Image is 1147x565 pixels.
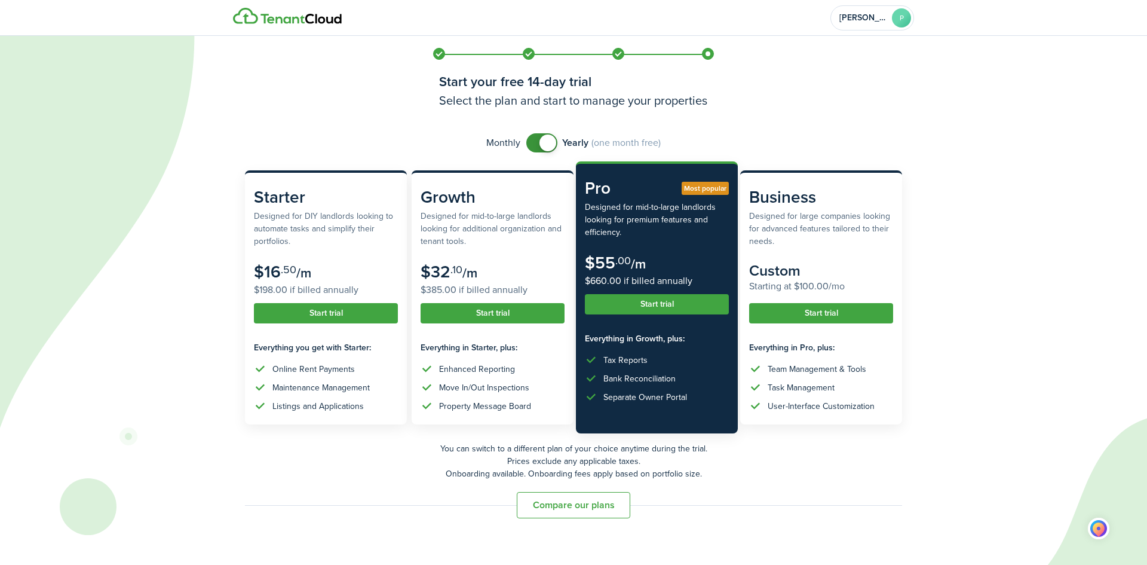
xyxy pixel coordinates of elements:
button: Start trial [254,303,398,323]
subscription-pricing-card-price-amount: $16 [254,259,281,284]
subscription-pricing-card-price-period: /m [631,254,646,274]
div: User-Interface Customization [768,400,875,413]
subscription-pricing-card-price-annual: Starting at $100.00/mo [749,279,893,294]
button: Compare our plans [517,492,630,518]
subscription-pricing-card-description: Designed for mid-to-large landlords looking for additional organization and tenant tools. [421,210,565,248]
subscription-pricing-card-price-annual: $198.00 if billed annually [254,283,398,297]
span: Monthly [486,136,520,150]
div: Tax Reports [603,354,648,367]
subscription-pricing-card-price-amount: Custom [749,259,801,282]
subscription-pricing-card-title: Pro [585,176,729,201]
p: You can switch to a different plan of your choice anytime during the trial. Prices exclude any ap... [245,442,902,480]
subscription-pricing-card-title: Business [749,185,893,210]
button: Start trial [421,303,565,323]
subscription-pricing-card-price-period: /m [296,263,311,283]
subscription-pricing-card-price-cents: .10 [450,262,462,277]
div: Maintenance Management [272,381,370,394]
subscription-pricing-card-features-title: Everything in Starter, plus: [421,341,565,354]
subscription-pricing-card-features-title: Everything you get with Starter: [254,341,398,354]
subscription-pricing-card-price-cents: .50 [281,262,296,277]
div: Separate Owner Portal [603,391,687,404]
subscription-pricing-card-features-title: Everything in Pro, plus: [749,341,893,354]
span: Peter [839,14,887,22]
subscription-pricing-card-title: Growth [421,185,565,210]
subscription-pricing-card-features-title: Everything in Growth, plus: [585,332,729,345]
button: Start trial [585,294,729,314]
h3: Select the plan and start to manage your properties [439,91,708,109]
avatar-text: P [892,8,911,28]
h1: Start your free 14-day trial [439,72,708,91]
subscription-pricing-card-price-period: /m [462,263,477,283]
span: Most popular [684,183,726,194]
subscription-pricing-card-price-cents: .00 [615,253,631,268]
button: Start trial [749,303,893,323]
img: svg+xml,%3Csvg%20width%3D%2234%22%20height%3D%2234%22%20viewBox%3D%220%200%2034%2034%22%20fill%3D... [1088,518,1109,539]
subscription-pricing-card-price-amount: $55 [585,251,615,275]
subscription-pricing-card-description: Designed for DIY landlords looking to automate tasks and simplify their portfolios. [254,210,398,248]
div: Team Management & Tools [768,363,866,375]
subscription-pricing-card-description: Designed for mid-to-large landlords looking for premium features and efficiency. [585,201,729,239]
img: wBKru0+wqDfRgAAAABJRU5ErkJggg== [1088,518,1109,539]
button: Open menu [830,5,914,30]
div: Online Rent Payments [272,363,355,375]
div: Task Management [768,381,835,394]
subscription-pricing-card-price-annual: $385.00 if billed annually [421,283,565,297]
div: Enhanced Reporting [439,363,515,375]
img: Logo [233,8,342,25]
subscription-pricing-card-description: Designed for large companies looking for advanced features tailored to their needs. [749,210,893,248]
div: Listings and Applications [272,400,364,413]
subscription-pricing-card-price-amount: $32 [421,259,450,284]
subscription-pricing-card-title: Starter [254,185,398,210]
subscription-pricing-card-price-annual: $660.00 if billed annually [585,274,729,288]
div: Move In/Out Inspections [439,381,529,394]
div: Bank Reconciliation [603,372,676,385]
div: Property Message Board [439,400,531,413]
